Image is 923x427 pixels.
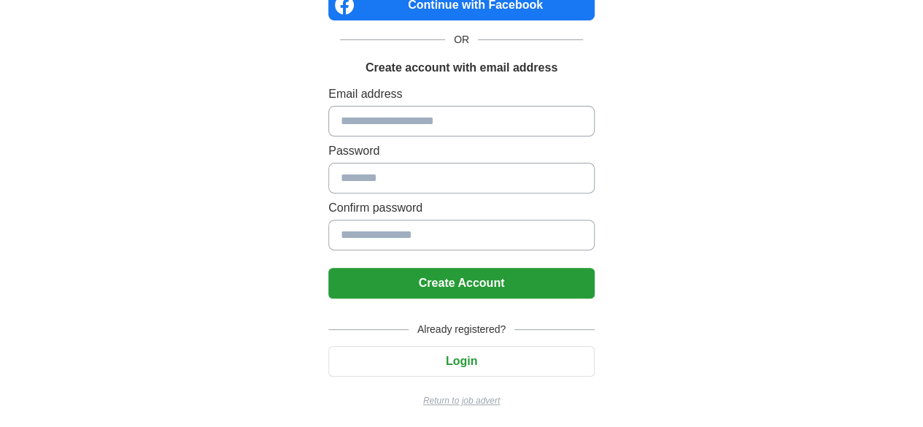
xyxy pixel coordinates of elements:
button: Create Account [328,268,595,299]
h1: Create account with email address [366,59,557,77]
a: Return to job advert [328,394,595,407]
button: Login [328,346,595,377]
label: Confirm password [328,199,595,217]
span: OR [445,32,478,47]
a: Login [328,355,595,367]
label: Email address [328,85,595,103]
label: Password [328,142,595,160]
span: Already registered? [409,322,514,337]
